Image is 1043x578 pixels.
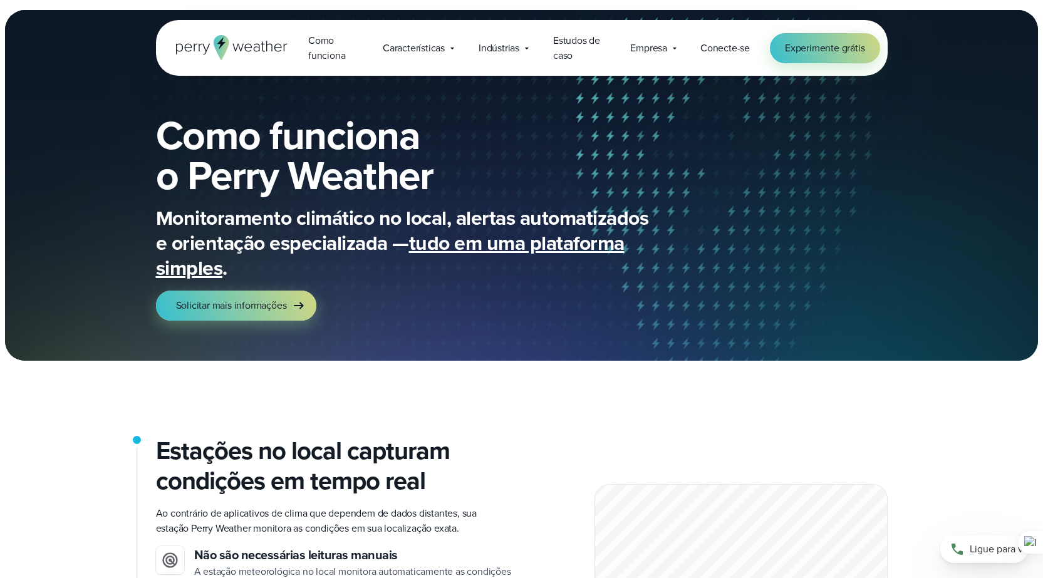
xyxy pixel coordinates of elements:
font: Experimente grátis [785,41,864,55]
a: Ligue para vendas [940,535,1028,563]
a: Solicitar mais informações [156,291,317,321]
font: Como funciona [308,33,345,63]
font: Características [383,41,445,55]
font: Não são necessárias leituras manuais [194,545,398,564]
font: Solicitar mais informações [176,298,287,312]
font: Conecte-se [700,41,750,55]
font: Empresa [630,41,667,55]
font: Indústrias [479,41,519,55]
font: tudo em uma plataforma simples [156,228,625,283]
font: Estações no local capturam condições em tempo real [156,432,450,499]
a: Como funciona [298,28,372,68]
font: Estudos de caso [553,33,600,63]
font: Como funciona o Perry Weather [156,106,433,205]
a: Conecte-se [700,41,750,56]
font: . [222,253,227,283]
a: Estudos de caso [542,28,620,68]
font: Ao contrário de aplicativos de clima que dependem de dados distantes, sua estação Perry Weather m... [156,506,477,535]
a: Experimente grátis [770,33,880,63]
font: Monitoramento climático no local, alertas automatizados e orientação especializada — [156,203,649,258]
